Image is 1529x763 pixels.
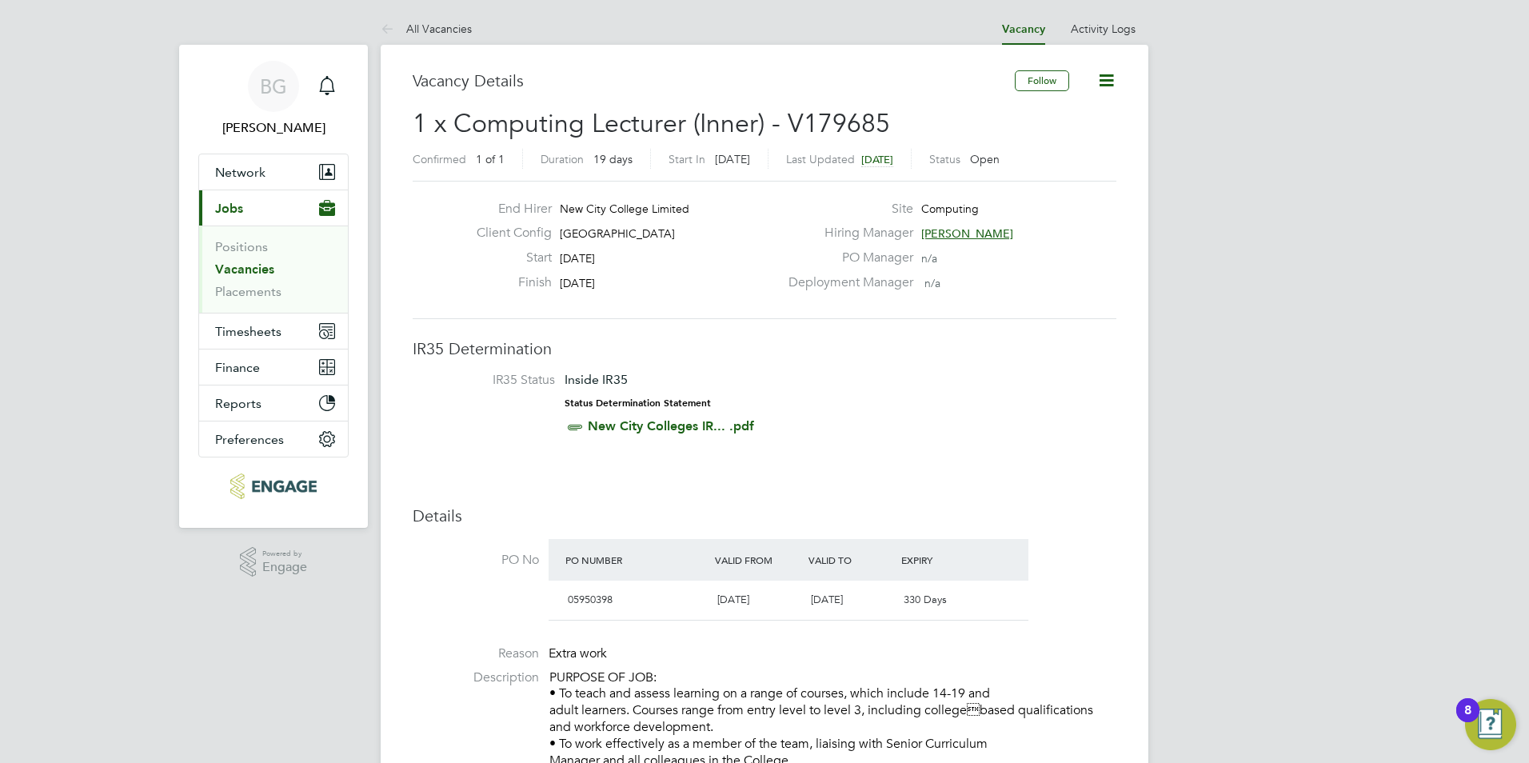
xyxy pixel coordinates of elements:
[413,645,539,662] label: Reason
[215,262,274,277] a: Vacancies
[1465,699,1516,750] button: Open Resource Center, 8 new notifications
[921,226,1013,241] span: [PERSON_NAME]
[413,338,1116,359] h3: IR35 Determination
[198,118,349,138] span: Becky Green
[464,274,552,291] label: Finish
[560,202,689,216] span: New City College Limited
[897,545,991,574] div: Expiry
[924,276,940,290] span: n/a
[560,276,595,290] span: [DATE]
[464,250,552,266] label: Start
[198,473,349,499] a: Go to home page
[215,284,281,299] a: Placements
[541,152,584,166] label: Duration
[593,152,633,166] span: 19 days
[199,190,348,226] button: Jobs
[199,350,348,385] button: Finance
[811,593,843,606] span: [DATE]
[262,561,307,574] span: Engage
[215,165,265,180] span: Network
[413,70,1015,91] h3: Vacancy Details
[413,505,1116,526] h3: Details
[779,274,913,291] label: Deployment Manager
[715,152,750,166] span: [DATE]
[429,372,555,389] label: IR35 Status
[561,545,711,574] div: PO Number
[804,545,898,574] div: Valid To
[717,593,749,606] span: [DATE]
[921,202,979,216] span: Computing
[199,226,348,313] div: Jobs
[381,22,472,36] a: All Vacancies
[779,201,913,218] label: Site
[904,593,947,606] span: 330 Days
[199,421,348,457] button: Preferences
[565,397,711,409] strong: Status Determination Statement
[230,473,316,499] img: carbonrecruitment-logo-retina.png
[779,250,913,266] label: PO Manager
[970,152,1000,166] span: Open
[199,314,348,349] button: Timesheets
[215,239,268,254] a: Positions
[1464,710,1471,731] div: 8
[786,152,855,166] label: Last Updated
[413,108,890,139] span: 1 x Computing Lecturer (Inner) - V179685
[929,152,960,166] label: Status
[199,154,348,190] button: Network
[476,152,505,166] span: 1 of 1
[198,61,349,138] a: BG[PERSON_NAME]
[568,593,613,606] span: 05950398
[1015,70,1069,91] button: Follow
[179,45,368,528] nav: Main navigation
[413,669,539,686] label: Description
[215,201,243,216] span: Jobs
[921,251,937,266] span: n/a
[560,251,595,266] span: [DATE]
[861,153,893,166] span: [DATE]
[560,226,675,241] span: [GEOGRAPHIC_DATA]
[1002,22,1045,36] a: Vacancy
[588,418,754,433] a: New City Colleges IR... .pdf
[199,385,348,421] button: Reports
[215,324,281,339] span: Timesheets
[240,547,308,577] a: Powered byEngage
[413,552,539,569] label: PO No
[779,225,913,242] label: Hiring Manager
[464,225,552,242] label: Client Config
[669,152,705,166] label: Start In
[215,396,261,411] span: Reports
[565,372,628,387] span: Inside IR35
[711,545,804,574] div: Valid From
[464,201,552,218] label: End Hirer
[260,76,287,97] span: BG
[262,547,307,561] span: Powered by
[215,360,260,375] span: Finance
[215,432,284,447] span: Preferences
[1071,22,1136,36] a: Activity Logs
[413,152,466,166] label: Confirmed
[549,645,607,661] span: Extra work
